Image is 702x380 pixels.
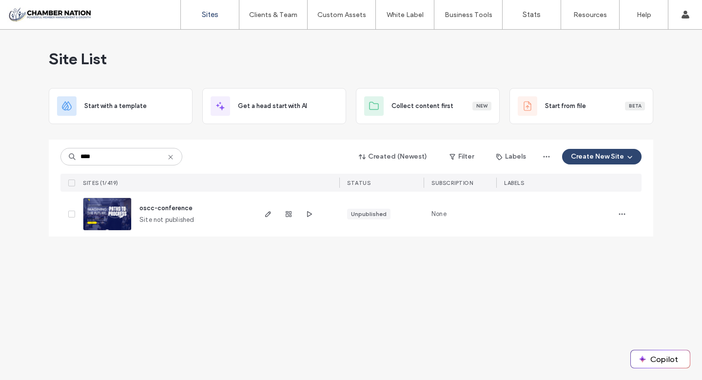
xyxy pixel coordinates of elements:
[49,88,193,124] div: Start with a template
[139,204,193,212] a: oscc-conference
[509,88,653,124] div: Start from fileBeta
[49,49,107,69] span: Site List
[391,101,453,111] span: Collect content first
[387,11,424,19] label: White Label
[487,149,535,164] button: Labels
[317,11,366,19] label: Custom Assets
[431,180,473,186] span: SUBSCRIPTION
[625,102,645,110] div: Beta
[562,149,642,164] button: Create New Site
[545,101,586,111] span: Start from file
[202,10,218,19] label: Sites
[347,180,370,186] span: STATUS
[523,10,541,19] label: Stats
[249,11,297,19] label: Clients & Team
[440,149,484,164] button: Filter
[356,88,500,124] div: Collect content firstNew
[631,350,690,368] button: Copilot
[573,11,607,19] label: Resources
[83,180,118,186] span: SITES (1/419)
[139,215,195,225] span: Site not published
[504,180,524,186] span: LABELS
[351,149,436,164] button: Created (Newest)
[431,209,447,219] span: None
[351,210,387,218] div: Unpublished
[445,11,492,19] label: Business Tools
[22,7,42,16] span: Help
[238,101,307,111] span: Get a head start with AI
[202,88,346,124] div: Get a head start with AI
[84,101,147,111] span: Start with a template
[637,11,651,19] label: Help
[472,102,491,110] div: New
